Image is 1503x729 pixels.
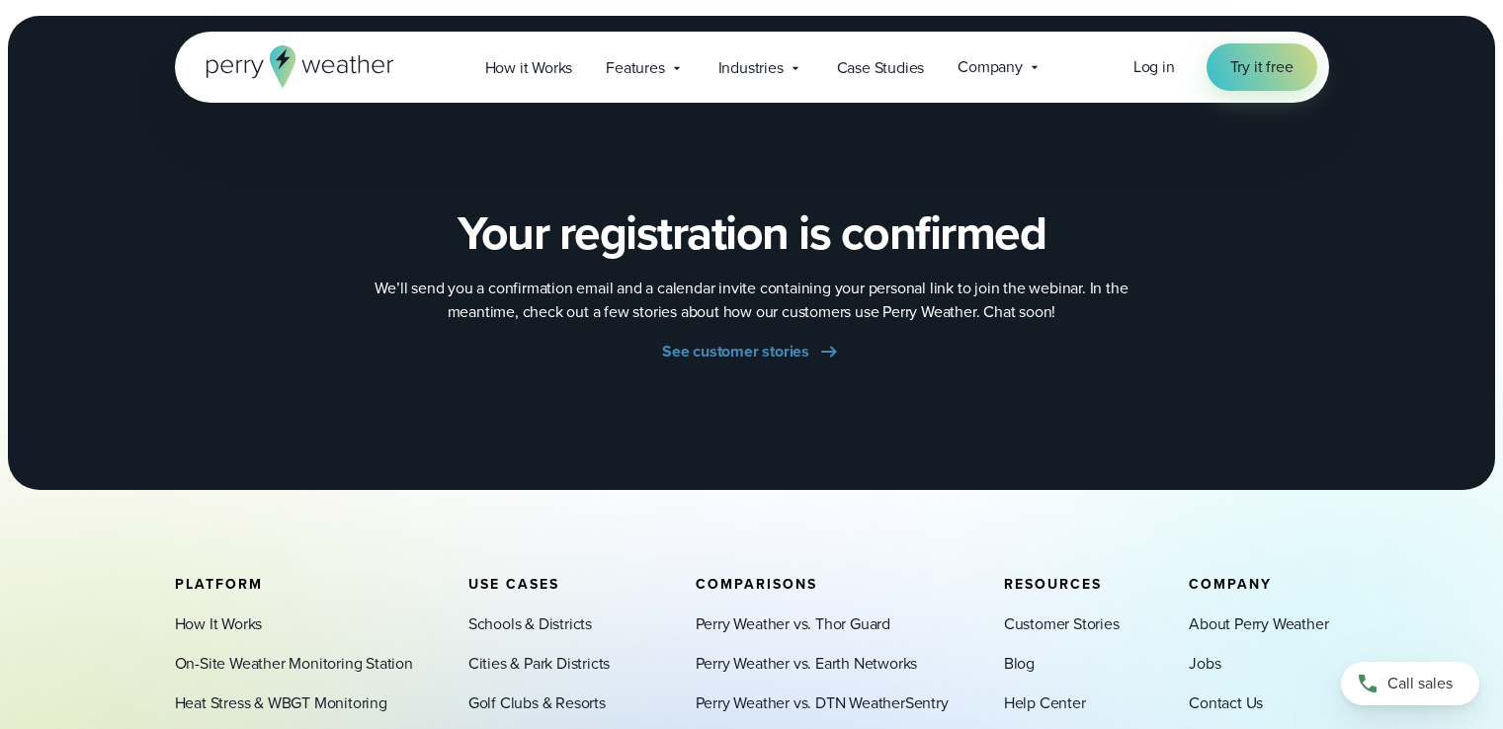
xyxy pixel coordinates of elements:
[1004,691,1086,715] a: Help Center
[820,47,942,88] a: Case Studies
[1189,691,1263,715] a: Contact Us
[1004,652,1035,676] a: Blog
[662,340,841,364] a: See customer stories
[468,691,606,715] a: Golf Clubs & Resorts
[175,652,413,676] a: On-Site Weather Monitoring Station
[468,47,590,88] a: How it Works
[696,691,949,715] a: Perry Weather vs. DTN WeatherSentry
[1387,672,1453,695] span: Call sales
[1189,612,1328,636] a: About Perry Weather
[958,55,1023,79] span: Company
[485,56,573,80] span: How it Works
[1133,55,1175,78] span: Log in
[175,574,263,595] span: Platform
[468,652,610,676] a: Cities & Park Districts
[458,205,1045,261] h2: Your registration is confirmed
[1189,574,1272,595] span: Company
[175,612,263,636] a: How It Works
[468,612,592,636] a: Schools & Districts
[175,691,387,715] a: Heat Stress & WBGT Monitoring
[357,277,1147,324] p: We’ll send you a confirmation email and a calendar invite containing your personal link to join t...
[1189,652,1220,676] a: Jobs
[696,652,918,676] a: Perry Weather vs. Earth Networks
[1004,574,1102,595] span: Resources
[1004,612,1120,636] a: Customer Stories
[1230,55,1294,79] span: Try it free
[606,56,664,80] span: Features
[1133,55,1175,79] a: Log in
[662,340,809,364] span: See customer stories
[1207,43,1317,91] a: Try it free
[1341,662,1479,705] a: Call sales
[718,56,784,80] span: Industries
[696,612,890,636] a: Perry Weather vs. Thor Guard
[837,56,925,80] span: Case Studies
[468,574,559,595] span: Use Cases
[696,574,817,595] span: Comparisons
